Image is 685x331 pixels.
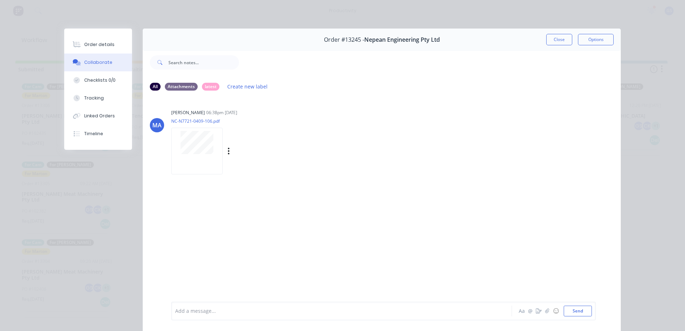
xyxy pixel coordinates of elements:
[517,307,526,315] button: Aa
[224,82,272,91] button: Create new label
[578,34,614,45] button: Options
[171,110,205,116] div: [PERSON_NAME]
[84,131,103,137] div: Timeline
[64,54,132,71] button: Collaborate
[84,77,116,83] div: Checklists 0/0
[84,95,104,101] div: Tracking
[152,121,162,129] div: MA
[364,36,440,43] span: Nepean Engineering Pty Ltd
[526,307,534,315] button: @
[206,110,237,116] div: 06:38pm [DATE]
[84,41,115,48] div: Order details
[64,107,132,125] button: Linked Orders
[64,125,132,143] button: Timeline
[546,34,572,45] button: Close
[552,307,560,315] button: ☺
[64,89,132,107] button: Tracking
[64,71,132,89] button: Checklists 0/0
[84,113,115,119] div: Linked Orders
[168,55,239,70] input: Search notes...
[150,83,161,91] div: All
[165,83,198,91] div: Attachments
[84,59,112,66] div: Collaborate
[202,83,219,91] div: latest
[564,306,592,316] button: Send
[171,118,302,124] p: NC-N7721-0409-106.pdf
[64,36,132,54] button: Order details
[324,36,364,43] span: Order #13245 -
